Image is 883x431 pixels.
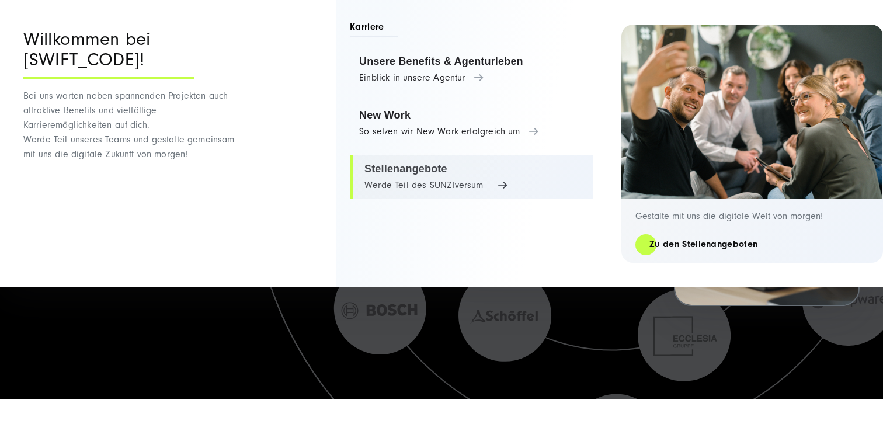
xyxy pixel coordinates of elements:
[350,47,593,92] a: Unsere Benefits & Agenturleben Einblick in unsere Agentur
[23,89,242,162] p: Bei uns warten neben spannenden Projekten auch attraktive Benefits und vielfältige Karrieremöglic...
[23,29,194,79] div: Willkommen bei [SWIFT_CODE]!
[350,155,593,199] a: Stellenangebote Werde Teil des SUNZIversum
[350,20,398,37] span: Karriere
[350,101,593,145] a: New Work So setzen wir New Work erfolgreich um
[635,238,771,251] a: Zu den Stellenangeboten
[635,210,869,222] p: Gestalte mit uns die digitale Welt von morgen!
[621,25,883,199] img: Digitalagentur und Internetagentur SUNZINET: 2 Frauen 3 Männer, die ein Selfie machen bei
